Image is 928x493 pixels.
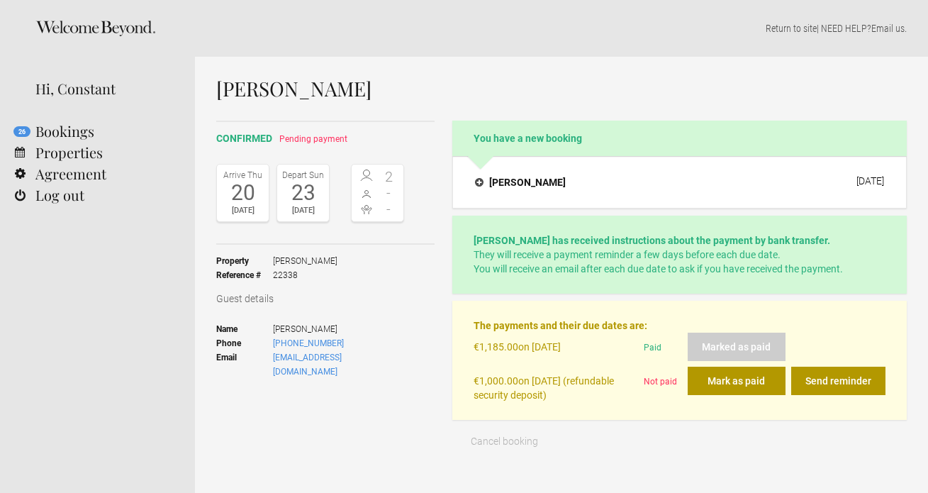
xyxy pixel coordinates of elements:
button: Mark as paid [688,367,786,395]
button: [PERSON_NAME] [DATE] [464,167,895,197]
a: Return to site [766,23,817,34]
span: [PERSON_NAME] [273,254,337,268]
strong: The payments and their due dates are: [474,320,647,331]
strong: [PERSON_NAME] has received instructions about the payment by bank transfer. [474,235,830,246]
div: [DATE] [856,175,884,187]
span: - [378,186,401,200]
div: on [DATE] [474,333,638,367]
div: Hi, Constant [35,78,174,99]
span: [PERSON_NAME] [273,322,404,336]
button: Cancel booking [452,427,557,455]
div: [DATE] [281,204,325,218]
div: Paid [638,333,687,367]
a: [PHONE_NUMBER] [273,338,344,348]
div: on [DATE] (refundable security deposit) [474,367,638,402]
a: [EMAIL_ADDRESS][DOMAIN_NAME] [273,353,342,377]
flynt-currency: €1,000.00 [474,375,518,387]
h3: Guest details [216,292,435,306]
div: Arrive Thu [220,168,265,182]
div: 23 [281,182,325,204]
p: They will receive a payment reminder a few days before each due date. You will receive an email a... [474,233,885,276]
span: - [378,202,401,216]
div: Depart Sun [281,168,325,182]
a: Email us [871,23,905,34]
h4: [PERSON_NAME] [475,175,566,189]
div: 20 [220,182,265,204]
strong: Email [216,350,273,379]
h1: [PERSON_NAME] [216,78,907,99]
div: [DATE] [220,204,265,218]
strong: Reference # [216,268,273,282]
span: 22338 [273,268,337,282]
button: Marked as paid [688,333,786,361]
span: 2 [378,170,401,184]
h2: You have a new booking [452,121,907,156]
flynt-currency: €1,185.00 [474,341,518,353]
flynt-notification-badge: 26 [13,126,30,137]
strong: Name [216,322,273,336]
h2: confirmed [216,131,435,146]
span: Cancel booking [471,436,538,447]
strong: Phone [216,336,273,350]
p: | NEED HELP? . [216,21,907,35]
div: Not paid [638,367,687,402]
strong: Property [216,254,273,268]
span: Pending payment [279,134,347,144]
button: Send reminder [791,367,885,395]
